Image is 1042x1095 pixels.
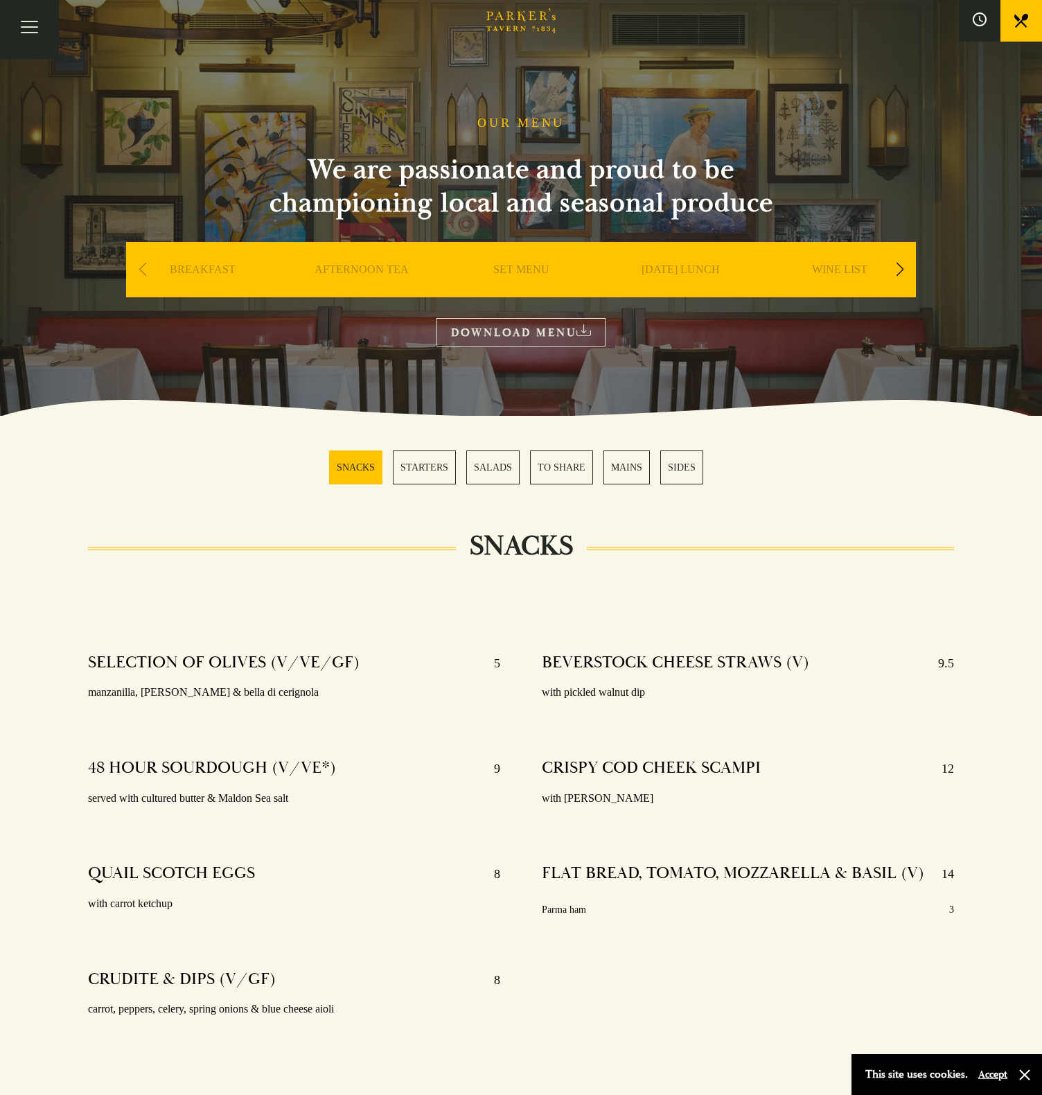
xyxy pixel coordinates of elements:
p: 9.5 [924,652,954,674]
h4: FLAT BREAD, TOMATO, MOZZARELLA & BASIL (V) [542,863,924,885]
h4: SELECTION OF OLIVES (V/VE/GF) [88,652,360,674]
p: This site uses cookies. [865,1065,968,1085]
button: Close and accept [1018,1068,1032,1082]
h1: OUR MENU [477,116,565,131]
p: Parma ham [542,901,586,918]
h4: CRUDITE & DIPS (V/GF) [88,969,276,991]
h4: 48 HOUR SOURDOUGH (V/VE*) [88,757,336,780]
a: DOWNLOAD MENU [436,318,606,347]
div: 1 / 9 [126,242,279,339]
p: 12 [928,757,954,780]
a: AFTERNOON TEA [315,263,409,318]
p: with carrot ketchup [88,894,500,914]
div: Previous slide [133,254,152,285]
div: Next slide [890,254,909,285]
p: 3 [949,901,954,918]
div: 3 / 9 [445,242,597,339]
p: carrot, peppers, celery, spring onions & blue cheese aioli [88,999,500,1019]
h2: SNACKS [456,529,587,563]
a: SET MENU [493,263,549,318]
a: [DATE] LUNCH [642,263,720,318]
h4: BEVERSTOCK CHEESE STRAWS (V) [542,652,809,674]
h4: CRISPY COD CHEEK SCAMPI [542,757,761,780]
p: served with cultured butter & Maldon Sea salt [88,789,500,809]
button: Accept [978,1068,1007,1081]
a: 5 / 6 [603,450,650,484]
div: 2 / 9 [285,242,438,339]
div: 5 / 9 [763,242,916,339]
p: with [PERSON_NAME] [542,789,954,809]
a: 1 / 6 [329,450,382,484]
p: with pickled walnut dip [542,683,954,703]
a: 6 / 6 [660,450,703,484]
p: 5 [480,652,500,674]
p: 14 [928,863,954,885]
a: WINE LIST [812,263,867,318]
h2: We are passionate and proud to be championing local and seasonal produce [244,153,798,220]
a: 2 / 6 [393,450,456,484]
p: 8 [480,969,500,991]
div: 4 / 9 [604,242,757,339]
p: manzanilla, [PERSON_NAME] & bella di cerignola [88,683,500,703]
h4: QUAIL SCOTCH EGGS [88,863,255,885]
a: BREAKFAST [170,263,236,318]
a: 3 / 6 [466,450,520,484]
p: 8 [480,863,500,885]
a: 4 / 6 [530,450,593,484]
p: 9 [480,757,500,780]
